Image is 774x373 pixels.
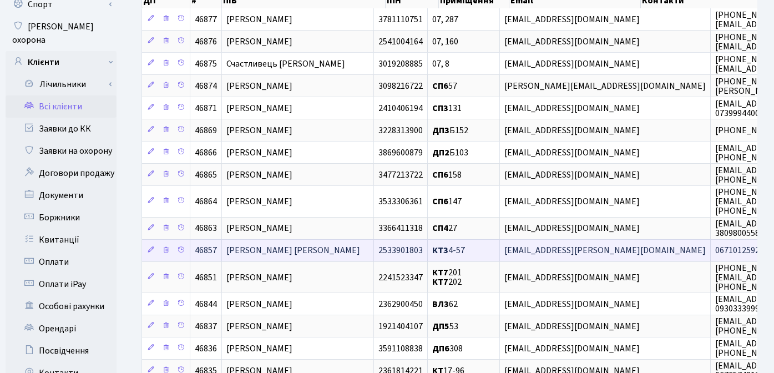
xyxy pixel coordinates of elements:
span: [PERSON_NAME] [PERSON_NAME] [226,245,360,257]
span: [EMAIL_ADDRESS][DOMAIN_NAME] [504,195,640,208]
span: [EMAIL_ADDRESS][PERSON_NAME][DOMAIN_NAME] [504,245,706,257]
span: 3019208885 [378,58,423,70]
span: Счастливець [PERSON_NAME] [226,58,345,70]
b: ДП2 [432,147,449,159]
span: 46836 [195,342,217,355]
span: 3366411318 [378,223,423,235]
span: [EMAIL_ADDRESS][DOMAIN_NAME] [504,298,640,310]
span: [EMAIL_ADDRESS][DOMAIN_NAME] [504,147,640,159]
span: [PERSON_NAME] [226,36,292,48]
b: КТ3 [432,245,448,257]
span: 07, 8 [432,58,449,70]
span: 46851 [195,271,217,284]
span: 3781110751 [378,13,423,26]
span: 147 [432,195,462,208]
a: Лічильники [13,73,117,95]
span: 46863 [195,223,217,235]
span: 0671012592 [715,245,760,257]
span: [PERSON_NAME] [226,223,292,235]
span: [EMAIL_ADDRESS][DOMAIN_NAME] [504,223,640,235]
b: ДП6 [432,342,449,355]
a: Особові рахунки [6,295,117,317]
span: 131 [432,102,462,114]
span: [EMAIL_ADDRESS][DOMAIN_NAME] [504,124,640,137]
b: СП3 [432,102,448,114]
span: 46871 [195,102,217,114]
span: 2410406194 [378,102,423,114]
span: [PERSON_NAME][EMAIL_ADDRESS][DOMAIN_NAME] [504,80,706,92]
span: 46837 [195,320,217,332]
span: 2533901803 [378,245,423,257]
span: 46869 [195,124,217,137]
span: 3477213722 [378,169,423,181]
span: [PERSON_NAME] [226,320,292,332]
span: 3098216722 [378,80,423,92]
span: 4-57 [432,245,465,257]
span: [PERSON_NAME] [226,80,292,92]
b: СП4 [432,223,448,235]
span: 27 [432,223,457,235]
span: [PERSON_NAME] [226,342,292,355]
span: 1921404107 [378,320,423,332]
a: Договори продажу [6,162,117,184]
span: [EMAIL_ADDRESS][DOMAIN_NAME] [504,102,640,114]
span: 2362900450 [378,298,423,310]
a: Документи [6,184,117,206]
span: [EMAIL_ADDRESS][DOMAIN_NAME] [504,13,640,26]
span: 07, 287 [432,13,458,26]
span: 46857 [195,245,217,257]
span: 57 [432,80,457,92]
span: 07, 160 [432,36,458,48]
span: [EMAIL_ADDRESS][DOMAIN_NAME] [504,36,640,48]
span: 2241523347 [378,271,423,284]
span: 53 [432,320,458,332]
span: 46874 [195,80,217,92]
span: 46877 [195,13,217,26]
span: [EMAIL_ADDRESS][DOMAIN_NAME] [504,342,640,355]
span: [EMAIL_ADDRESS][DOMAIN_NAME] [504,320,640,332]
span: 2541004164 [378,36,423,48]
span: [EMAIL_ADDRESS][DOMAIN_NAME] [504,58,640,70]
span: [PERSON_NAME] [226,102,292,114]
span: Б103 [432,147,468,159]
span: 46866 [195,147,217,159]
a: Квитанції [6,229,117,251]
span: [PERSON_NAME] [226,147,292,159]
span: 46865 [195,169,217,181]
b: ДП5 [432,320,449,332]
span: 3869600879 [378,147,423,159]
span: 201 202 [432,266,462,288]
b: СП6 [432,195,448,208]
a: Посвідчення [6,340,117,362]
span: 46864 [195,195,217,208]
span: [EMAIL_ADDRESS][DOMAIN_NAME] [504,169,640,181]
span: 3591108838 [378,342,423,355]
span: [PERSON_NAME] [226,124,292,137]
b: КТ7 [432,266,448,279]
span: 46876 [195,36,217,48]
span: 158 [432,169,462,181]
b: КТ7 [432,276,448,288]
span: 308 [432,342,463,355]
span: [EMAIL_ADDRESS][DOMAIN_NAME] [504,271,640,284]
span: [PERSON_NAME] [226,13,292,26]
span: 46844 [195,298,217,310]
a: Оплати iPay [6,273,117,295]
a: Боржники [6,206,117,229]
a: Заявки на охорону [6,140,117,162]
b: ВЛ3 [432,298,449,310]
a: [PERSON_NAME] охорона [6,16,117,51]
a: Всі клієнти [6,95,117,118]
a: Клієнти [6,51,117,73]
a: Орендарі [6,317,117,340]
span: 62 [432,298,458,310]
span: Б152 [432,124,468,137]
span: 3228313900 [378,124,423,137]
a: Оплати [6,251,117,273]
span: 46875 [195,58,217,70]
b: СП6 [432,169,448,181]
span: [PERSON_NAME] [226,271,292,284]
span: [PERSON_NAME] [226,195,292,208]
a: Заявки до КК [6,118,117,140]
span: 3533306361 [378,195,423,208]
